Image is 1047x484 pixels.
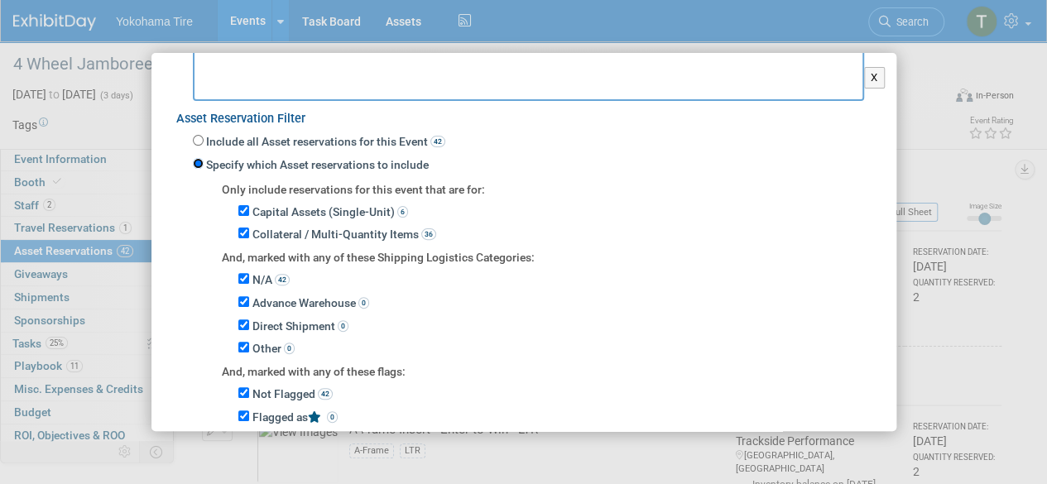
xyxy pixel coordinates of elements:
label: Direct Shipment [252,319,348,335]
label: Include all Asset reservations for this Event [204,134,445,151]
label: Specify which Asset reservations to include [204,157,429,174]
span: 42 [430,136,445,147]
span: 0 [338,320,348,332]
label: N/A [252,272,290,289]
span: 42 [318,388,333,400]
span: 0 [358,297,369,309]
div: And, marked with any of these flags: [222,362,872,381]
span: 42 [275,274,290,285]
label: Not Flagged [252,386,333,403]
button: X [864,67,885,89]
div: And, marked with any of these Shipping Logistics Categories: [222,247,872,266]
div: Only include reservations for this event that are for: [222,182,872,199]
label: Capital Assets (Single-Unit) [252,204,408,221]
label: Advance Warehouse [252,295,369,312]
div: And, the reservation is from any of these Storage Locations: [222,430,872,449]
label: Collateral / Multi-Quantity Items [252,227,436,243]
div: Asset Reservation Filter [176,101,872,128]
span: 36 [421,228,436,240]
span: 0 [327,411,338,423]
span: 0 [284,343,295,354]
label: Flagged as [252,410,338,426]
label: Other [252,341,295,357]
span: 6 [397,206,408,218]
